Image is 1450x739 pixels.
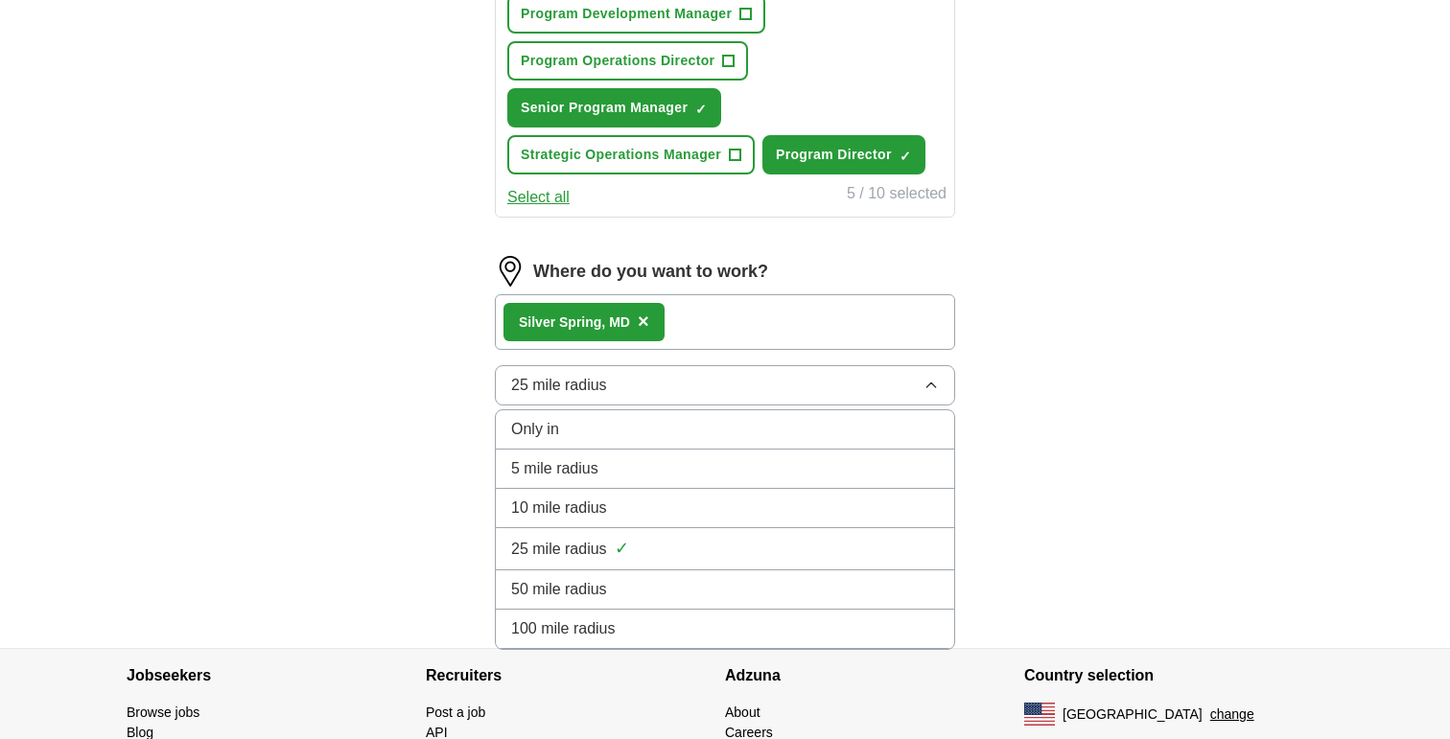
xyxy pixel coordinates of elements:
span: ✓ [695,102,707,117]
button: Senior Program Manager✓ [507,88,721,127]
div: , MD [519,312,630,333]
img: location.png [495,256,526,287]
span: ✓ [615,536,629,562]
img: US flag [1024,703,1055,726]
span: Strategic Operations Manager [521,145,721,165]
span: Program Director [776,145,892,165]
span: Program Operations Director [521,51,714,71]
span: 50 mile radius [511,578,607,601]
a: Browse jobs [127,704,199,720]
span: 10 mile radius [511,497,607,520]
button: 25 mile radius [495,365,955,405]
button: Program Director✓ [762,135,925,174]
span: Only in [511,418,559,441]
span: Senior Program Manager [521,98,688,118]
h4: Country selection [1024,649,1323,703]
button: × [638,308,649,336]
button: Strategic Operations Manager [507,135,755,174]
span: 5 mile radius [511,457,598,480]
button: change [1210,704,1254,725]
div: 5 / 10 selected [847,182,947,209]
span: [GEOGRAPHIC_DATA] [1063,704,1203,725]
span: 25 mile radius [511,538,607,561]
span: 100 mile radius [511,617,616,640]
button: Program Operations Director [507,41,748,81]
span: Program Development Manager [521,4,732,24]
strong: Silver Spring [519,314,601,330]
span: × [638,311,649,332]
span: 25 mile radius [511,374,607,397]
a: About [725,704,760,720]
label: Where do you want to work? [533,259,768,285]
a: Post a job [426,704,485,720]
span: ✓ [900,149,911,164]
button: Select all [507,186,570,209]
